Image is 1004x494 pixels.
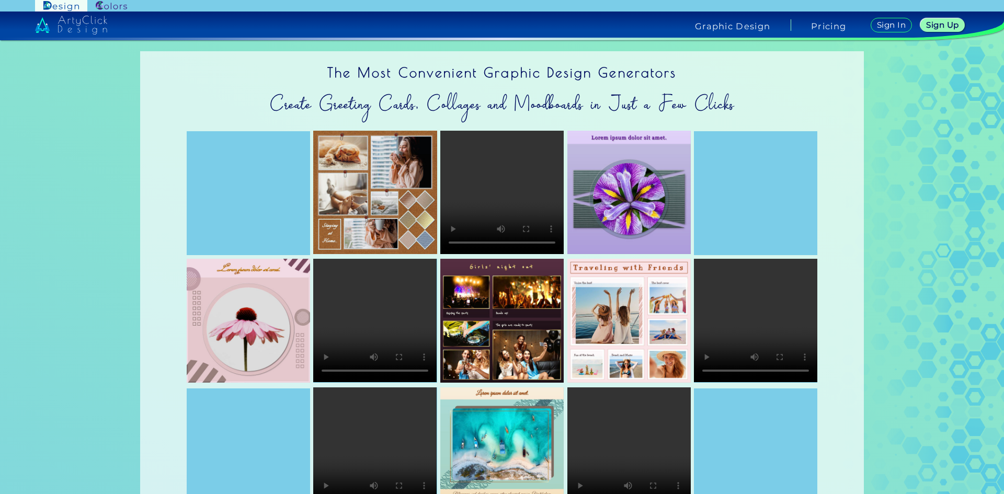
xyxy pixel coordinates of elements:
[140,87,864,121] h2: Create Greeting Cards, Collages and Moodboards in Just a Few Clicks
[695,22,770,30] h4: Graphic Design
[878,21,905,29] h5: Sign In
[811,22,846,30] a: Pricing
[872,18,910,32] a: Sign In
[35,16,107,35] img: artyclick_design_logo_white_combined_path.svg
[96,1,127,11] img: ArtyClick Colors logo
[140,51,864,87] h1: The Most Convenient Graphic Design Generators
[922,19,963,32] a: Sign Up
[928,21,958,29] h5: Sign Up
